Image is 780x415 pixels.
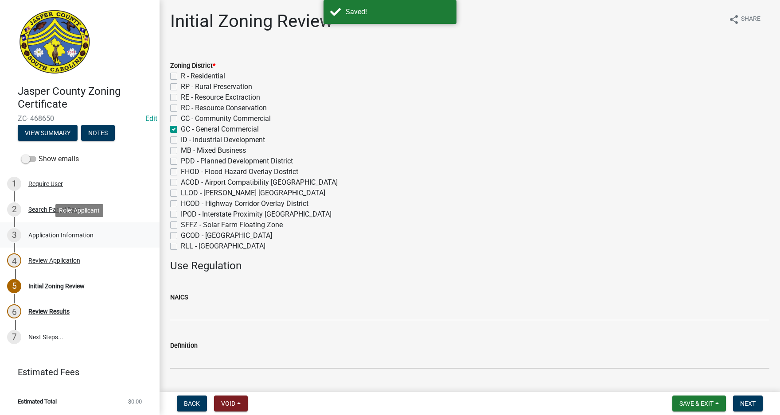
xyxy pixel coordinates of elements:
div: Require User [28,181,63,187]
button: Void [214,396,248,411]
label: Zoning District [170,63,215,69]
button: shareShare [721,11,768,28]
label: RC - Resource Conservation [181,103,267,113]
div: Search Parcel Data [28,206,81,213]
label: RP - Rural Preservation [181,81,252,92]
label: GC - General Commercial [181,124,259,135]
h4: Jasper County Zoning Certificate [18,85,152,111]
label: RE - Resource Exctraction [181,92,260,103]
div: 1 [7,177,21,191]
div: Review Results [28,308,70,314]
span: $0.00 [128,399,142,404]
div: 3 [7,228,21,242]
button: View Summary [18,125,78,141]
label: R - Residential [181,71,225,81]
div: Role: Applicant [55,204,103,217]
i: share [729,14,739,25]
wm-modal-confirm: Summary [18,130,78,137]
button: Next [733,396,763,411]
wm-modal-confirm: Edit Application Number [145,114,157,123]
label: HCOD - Highway Corridor Overlay District [181,198,308,209]
h4: Use Regulation [170,260,769,272]
label: GCOD - [GEOGRAPHIC_DATA] [181,230,272,241]
h1: Initial Zoning Review [170,11,333,32]
label: Show emails [21,154,79,164]
span: Void [221,400,235,407]
label: ID - Industrial Development [181,135,265,145]
label: PDD - Planned Development District [181,156,293,167]
label: Definition [170,343,198,349]
label: SFFZ - Solar Farm Floating Zone [181,220,283,230]
label: LLOD - [PERSON_NAME] [GEOGRAPHIC_DATA] [181,188,325,198]
div: 5 [7,279,21,293]
label: ACOD - Airport Compatibility [GEOGRAPHIC_DATA] [181,177,338,188]
div: Application Information [28,232,94,238]
label: MB - Mixed Business [181,145,246,156]
label: NAICS [170,295,188,301]
label: RLL - [GEOGRAPHIC_DATA] [181,241,265,252]
div: Initial Zoning Review [28,283,85,289]
label: IPOD - Interstate Proximity [GEOGRAPHIC_DATA] [181,209,331,220]
div: Review Application [28,257,80,264]
div: 6 [7,304,21,318]
a: Estimated Fees [7,363,145,381]
label: CC - Community Commercial [181,113,271,124]
div: 2 [7,202,21,217]
label: FHOD - Flood Hazard Overlay Dostrict [181,167,298,177]
div: 4 [7,253,21,268]
wm-modal-confirm: Notes [81,130,115,137]
span: Share [741,14,760,25]
span: Save & Exit [679,400,714,407]
img: Jasper County, South Carolina [18,9,92,76]
a: Edit [145,114,157,123]
span: Estimated Total [18,399,57,404]
span: Next [740,400,756,407]
span: Back [184,400,200,407]
button: Save & Exit [672,396,726,411]
div: Saved! [346,7,450,17]
button: Notes [81,125,115,141]
button: Back [177,396,207,411]
span: ZC- 468650 [18,114,142,123]
div: 7 [7,330,21,344]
